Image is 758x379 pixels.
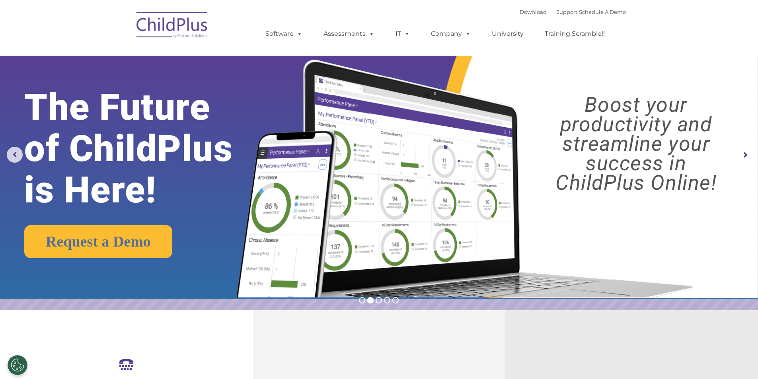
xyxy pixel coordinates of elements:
img: ChildPlus by Procare Solutions [133,6,212,46]
a: IT [388,26,418,42]
rs-layer: The Future of ChildPlus is Here! [24,87,266,211]
a: University [484,26,532,42]
a: Download [520,9,547,15]
a: Assessments [316,26,382,42]
a: Request a Demo [24,225,172,258]
a: Schedule A Demo [579,9,626,15]
font: | [520,9,626,15]
rs-layer: Boost your productivity and streamline your success in ChildPlus Online! [524,95,748,192]
a: Training Scramble!! [537,26,613,42]
a: Software [257,26,310,42]
a: Support [556,9,577,15]
a: Company [423,26,479,42]
button: Cookies Settings [8,355,27,375]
